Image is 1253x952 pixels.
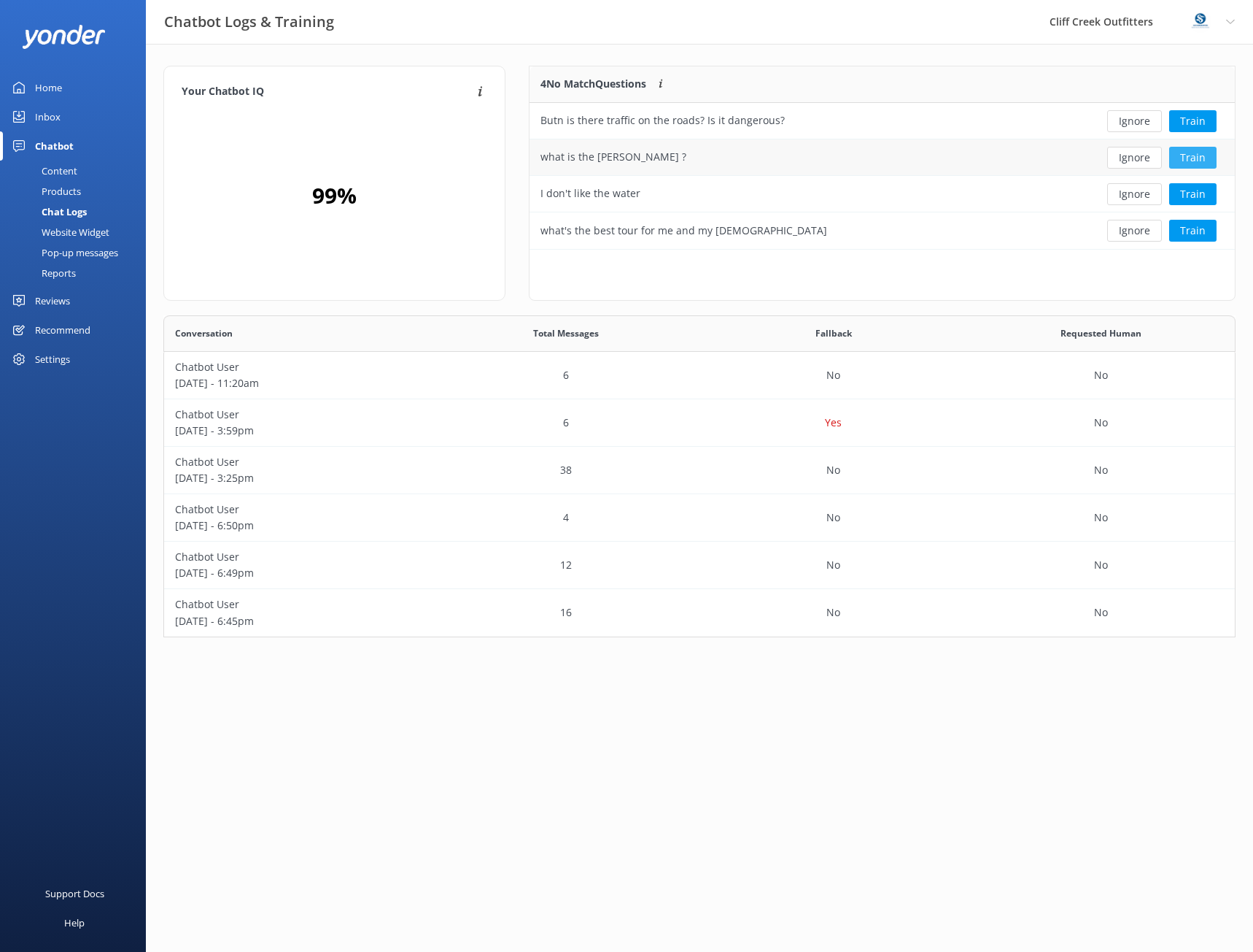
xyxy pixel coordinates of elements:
[175,565,421,581] p: [DATE] - 6:49pm
[22,25,106,49] img: yonder-white-logo.png
[826,557,840,573] p: No
[826,367,840,383] p: No
[35,102,61,131] div: Inbox
[163,542,1235,589] div: row
[163,589,1235,637] div: row
[35,73,62,102] div: Home
[175,470,421,486] p: [DATE] - 3:25pm
[164,10,334,34] h3: Chatbot Logs & Training
[35,286,70,315] div: Reviews
[1190,11,1211,33] img: 832-1757196605.png
[9,201,87,222] div: Chat Logs
[1094,604,1108,621] p: No
[529,212,1235,249] div: row
[826,604,840,621] p: No
[826,510,840,526] p: No
[1094,462,1108,478] p: No
[1107,183,1162,205] button: Ignore
[175,359,421,375] p: Chatbot User
[163,494,1235,542] div: row
[540,185,640,201] div: I don't like the water
[175,375,421,391] p: [DATE] - 11:20am
[9,222,109,242] div: Website Widget
[1094,557,1108,573] p: No
[563,367,569,383] p: 6
[312,178,357,213] h2: 99 %
[163,352,1235,399] div: row
[9,181,81,201] div: Products
[9,242,146,263] a: Pop-up messages
[529,176,1235,212] div: row
[35,345,70,374] div: Settings
[815,326,852,340] span: Fallback
[163,352,1235,637] div: grid
[45,879,104,908] div: Support Docs
[9,201,146,222] a: Chat Logs
[163,399,1235,447] div: row
[563,510,569,526] p: 4
[529,103,1235,139] div: row
[1107,220,1162,242] button: Ignore
[826,462,840,478] p: No
[1094,415,1108,431] p: No
[35,131,74,161] div: Chatbot
[1169,220,1217,242] button: Train
[9,222,146,242] a: Website Widget
[1169,147,1217,169] button: Train
[563,415,569,431] p: 6
[9,161,77,181] div: Content
[529,103,1235,249] div: grid
[163,447,1235,494] div: row
[175,407,421,423] p: Chatbot User
[1107,110,1162,132] button: Ignore
[175,326,233,340] span: Conversation
[175,596,421,613] p: Chatbot User
[9,263,146,283] a: Reports
[9,242,118,263] div: Pop-up messages
[64,908,85,937] div: Help
[175,502,421,518] p: Chatbot User
[9,263,76,283] div: Reports
[9,161,146,181] a: Content
[1169,110,1217,132] button: Train
[175,454,421,470] p: Chatbot User
[35,315,90,345] div: Recommend
[1060,326,1141,340] span: Requested Human
[1094,510,1108,526] p: No
[1107,147,1162,169] button: Ignore
[175,549,421,565] p: Chatbot User
[175,423,421,439] p: [DATE] - 3:59pm
[1169,183,1217,205] button: Train
[825,415,842,431] p: Yes
[540,76,646,92] p: 4 No Match Questions
[175,613,421,629] p: [DATE] - 6:45pm
[1094,367,1108,383] p: No
[182,84,473,100] h4: Your Chatbot IQ
[529,139,1235,176] div: row
[540,112,785,128] div: Butn is there traffic on the roads? Is it dangerous?
[560,604,572,621] p: 16
[560,557,572,573] p: 12
[9,181,146,201] a: Products
[175,518,421,534] p: [DATE] - 6:50pm
[540,149,686,165] div: what is the [PERSON_NAME] ?
[560,462,572,478] p: 38
[533,326,599,340] span: Total Messages
[540,223,827,239] div: what's the best tour for me and my [DEMOGRAPHIC_DATA]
